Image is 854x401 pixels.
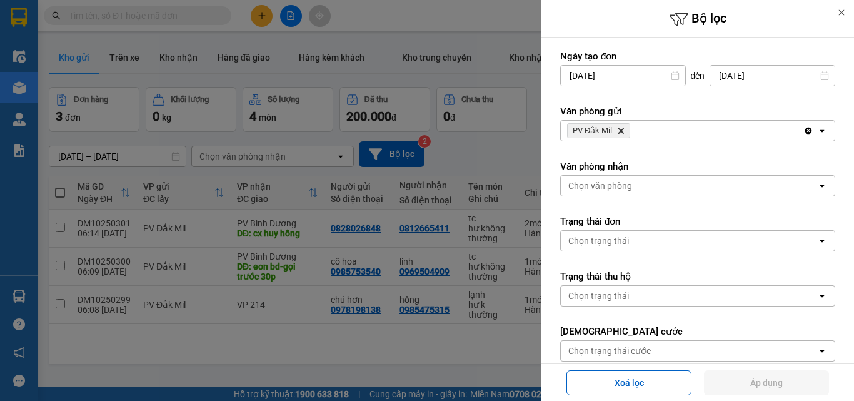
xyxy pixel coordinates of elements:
div: Chọn trạng thái [568,235,629,247]
input: Selected PV Đắk Mil. [633,124,634,137]
svg: open [817,236,827,246]
span: PV Đắk Mil, close by backspace [567,123,630,138]
div: Chọn trạng thái cước [568,345,651,357]
label: Văn phòng gửi [560,105,835,118]
h6: Bộ lọc [541,9,854,29]
div: Chọn trạng thái [568,290,629,302]
button: Xoá lọc [566,370,691,395]
svg: open [817,346,827,356]
label: Trạng thái thu hộ [560,270,835,283]
svg: Delete [617,127,625,135]
input: Select a date. [710,66,835,86]
svg: Clear all [803,126,813,136]
input: Select a date. [561,66,685,86]
svg: open [817,126,827,136]
span: đến [691,69,705,82]
svg: open [817,181,827,191]
label: Ngày tạo đơn [560,50,835,63]
label: [DEMOGRAPHIC_DATA] cước [560,325,835,338]
svg: open [817,291,827,301]
label: Văn phòng nhận [560,160,835,173]
label: Trạng thái đơn [560,215,835,228]
div: Chọn văn phòng [568,180,632,192]
button: Áp dụng [704,370,829,395]
span: PV Đắk Mil [573,126,612,136]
